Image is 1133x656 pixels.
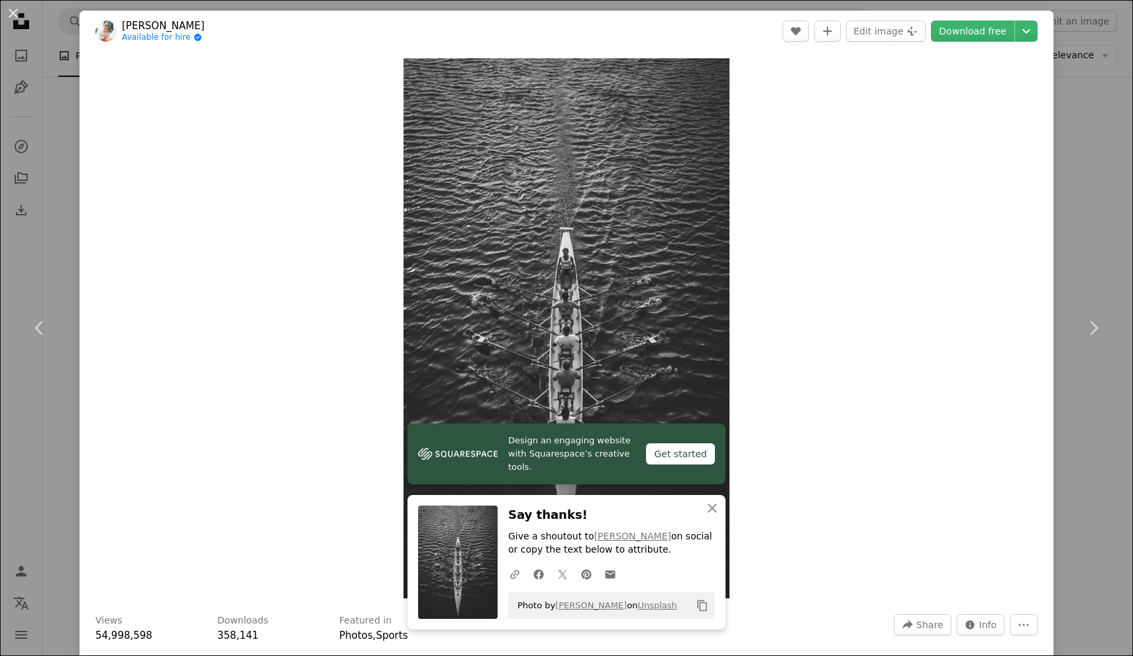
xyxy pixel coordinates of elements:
span: , [373,629,376,641]
button: Choose download size [1015,21,1038,42]
button: Stats about this image [957,614,1005,635]
a: Share on Twitter [551,561,574,587]
img: file-1606177908946-d1eed1cbe4f5image [418,444,498,464]
a: [PERSON_NAME] [122,19,205,32]
button: Share this image [894,614,951,635]
h3: Featured in [339,614,392,628]
h3: Downloads [217,614,268,628]
span: Photo by on [511,595,677,616]
a: [PERSON_NAME] [594,531,671,541]
button: Like [782,21,809,42]
span: Info [979,615,997,635]
img: people riding boat on body of water [404,58,729,598]
a: Sports [376,629,407,641]
button: Add to Collection [814,21,841,42]
span: Share [916,615,943,635]
span: Design an engaging website with Squarespace’s creative tools. [508,434,635,474]
h3: Views [95,614,123,628]
a: Download free [931,21,1014,42]
span: 358,141 [217,629,258,641]
a: Photos [339,629,373,641]
a: Available for hire [122,32,205,43]
button: Copy to clipboard [691,594,714,617]
a: Share on Pinterest [574,561,598,587]
h3: Say thanks! [508,506,715,525]
button: Edit image [846,21,926,42]
span: 54,998,598 [95,629,152,641]
a: Design an engaging website with Squarespace’s creative tools.Get started [407,423,726,484]
a: Unsplash [637,600,676,610]
a: Share on Facebook [527,561,551,587]
a: Share over email [598,561,622,587]
a: [PERSON_NAME] [555,600,627,610]
div: Get started [646,443,715,465]
a: Next [1053,264,1133,392]
img: Go to Matteo Vistocco's profile [95,21,117,42]
p: Give a shoutout to on social or copy the text below to attribute. [508,530,715,557]
button: More Actions [1010,614,1038,635]
button: Zoom in on this image [404,58,729,598]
